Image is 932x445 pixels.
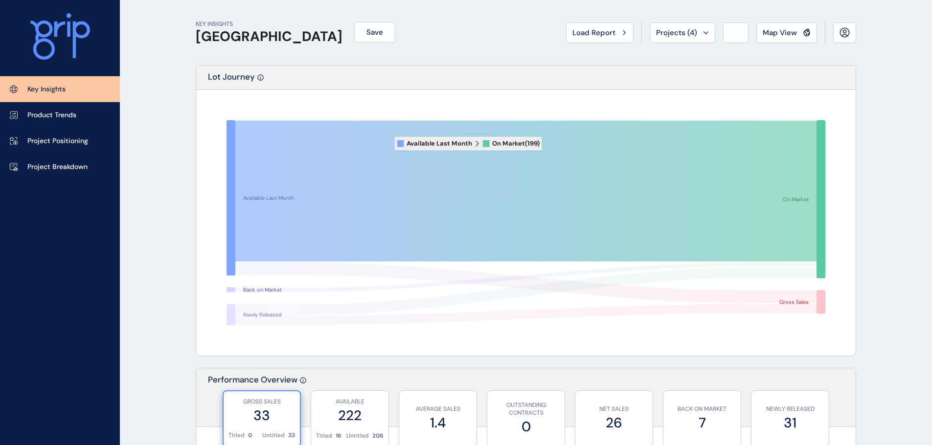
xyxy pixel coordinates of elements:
[372,432,384,440] p: 206
[316,398,384,406] p: AVAILABLE
[27,85,66,94] p: Key Insights
[208,71,255,89] p: Lot Journey
[756,413,824,432] label: 31
[336,432,341,440] p: 16
[756,22,817,43] button: Map View
[404,405,472,413] p: AVERAGE SALES
[262,431,285,440] p: Untitled
[27,110,76,120] p: Product Trends
[492,401,560,418] p: OUTSTANDING CONTRACTS
[572,28,615,38] span: Load Report
[580,413,648,432] label: 26
[763,28,797,38] span: Map View
[248,431,252,440] p: 0
[354,22,395,42] button: Save
[288,431,295,440] p: 33
[27,136,88,146] p: Project Positioning
[316,432,332,440] p: Titled
[228,406,295,425] label: 33
[580,405,648,413] p: NET SALES
[668,405,736,413] p: BACK ON MARKET
[228,431,245,440] p: Titled
[208,374,297,426] p: Performance Overview
[650,22,715,43] button: Projects (4)
[404,413,472,432] label: 1.4
[656,28,697,38] span: Projects ( 4 )
[756,405,824,413] p: NEWLY RELEASED
[366,27,383,37] span: Save
[668,413,736,432] label: 7
[566,22,634,43] button: Load Report
[346,432,369,440] p: Untitled
[316,406,384,425] label: 222
[492,417,560,436] label: 0
[196,20,342,28] p: KEY INSIGHTS
[196,28,342,45] h1: [GEOGRAPHIC_DATA]
[27,162,88,172] p: Project Breakdown
[228,398,295,406] p: GROSS SALES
